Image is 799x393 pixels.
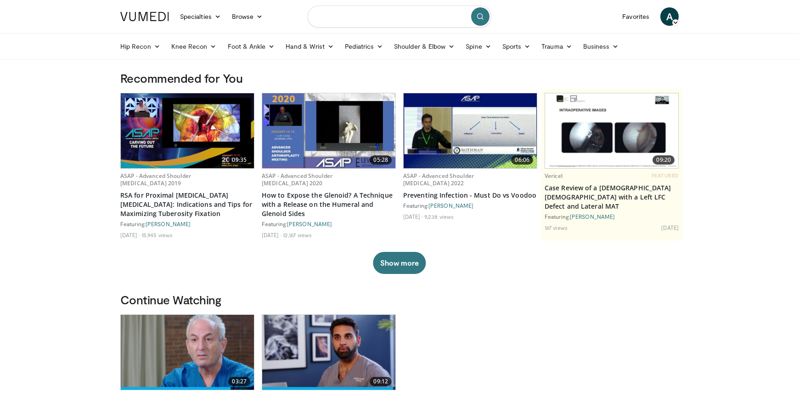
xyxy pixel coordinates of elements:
[373,252,426,274] button: Show more
[545,183,679,211] a: Case Review of a [DEMOGRAPHIC_DATA] [DEMOGRAPHIC_DATA] with a Left LFC Defect and Lateral MAT
[497,37,536,56] a: Sports
[228,155,250,165] span: 09:35
[115,37,166,56] a: Hip Recon
[403,172,474,187] a: ASAP - Advanced Shoulder [MEDICAL_DATA] 2022
[262,315,395,390] img: 3cb24b00-0810-4cb6-a679-4d485616726f.620x360_q85_upscale.jpg
[545,93,678,168] a: 09:20
[262,220,396,228] div: Featuring:
[578,37,625,56] a: Business
[121,93,254,168] a: 09:35
[262,93,395,168] img: 56a87972-5145-49b8-a6bd-8880e961a6a7.620x360_q85_upscale.jpg
[228,377,250,386] span: 03:27
[403,202,537,209] div: Featuring:
[652,172,679,179] span: FEATURED
[120,71,679,85] h3: Recommended for You
[545,213,679,220] div: Featuring:
[121,315,254,390] img: af381bfa-740a-42c8-a1cf-3f6e34088273.620x360_q85_upscale.jpg
[262,191,396,218] a: How to Expose the Glenoid? A Technique with a Release on the Humeral and Glenoid Sides
[280,37,339,56] a: Hand & Wrist
[120,220,254,228] div: Featuring:
[120,172,191,187] a: ASAP - Advanced Shoulder [MEDICAL_DATA] 2019
[545,224,568,231] li: 167 views
[226,7,269,26] a: Browse
[404,93,537,168] img: aae374fe-e30c-4d93-85d1-1c39c8cb175f.620x360_q85_upscale.jpg
[370,377,392,386] span: 09:12
[370,155,392,165] span: 05:28
[120,292,679,307] h3: Continue Watching
[424,213,454,220] li: 9,238 views
[661,224,679,231] li: [DATE]
[308,6,491,28] input: Search topics, interventions
[653,155,675,165] span: 09:20
[120,12,169,21] img: VuMedi Logo
[339,37,388,56] a: Pediatrics
[617,7,655,26] a: Favorites
[545,93,678,168] img: 7de77933-103b-4dce-a29e-51e92965dfc4.620x360_q85_upscale.jpg
[536,37,578,56] a: Trauma
[262,172,332,187] a: ASAP - Advanced Shoulder [MEDICAL_DATA] 2020
[511,155,533,165] span: 06:06
[166,37,222,56] a: Knee Recon
[141,231,173,239] li: 15,945 views
[460,37,496,56] a: Spine
[404,93,537,168] a: 06:06
[262,315,395,390] a: 09:12
[262,231,281,239] li: [DATE]
[120,231,140,239] li: [DATE]
[222,37,281,56] a: Foot & Ankle
[174,7,226,26] a: Specialties
[545,172,563,180] a: Vericel
[403,213,423,220] li: [DATE]
[660,7,679,26] a: A
[262,93,395,168] a: 05:28
[146,221,191,227] a: [PERSON_NAME]
[121,93,254,168] img: 53f6b3b0-db1e-40d0-a70b-6c1023c58e52.620x360_q85_upscale.jpg
[388,37,460,56] a: Shoulder & Elbow
[570,213,615,220] a: [PERSON_NAME]
[283,231,312,239] li: 12,167 views
[428,202,473,209] a: [PERSON_NAME]
[403,191,537,200] a: Preventing Infection - Must Do vs Voodoo
[121,315,254,390] a: 03:27
[120,191,254,218] a: RSA for Proximal [MEDICAL_DATA] [MEDICAL_DATA]: Indications and Tips for Maximizing Tuberosity Fi...
[287,221,332,227] a: [PERSON_NAME]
